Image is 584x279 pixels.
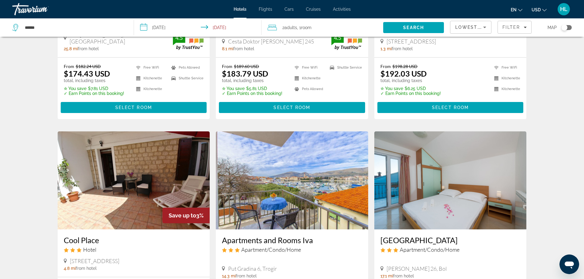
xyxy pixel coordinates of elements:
span: Search [403,25,424,30]
span: 1.3 mi [380,46,392,51]
span: Save up to [169,212,196,219]
span: USD [532,7,541,12]
a: [GEOGRAPHIC_DATA] [380,236,521,245]
div: 3 star Apartment [380,246,521,253]
img: Villa Vallum [374,131,527,229]
a: Select Room [219,103,365,110]
p: total, including taxes [222,78,282,83]
span: from hotel [392,46,413,51]
div: 3% [162,208,210,223]
span: Apartment/Condo/Home [400,246,460,253]
span: [STREET_ADDRESS] [70,258,119,264]
span: HL [560,6,567,12]
img: Cool Place [58,131,210,229]
span: 14.3 mi [222,273,236,278]
a: Select Room [377,103,524,110]
button: Select check in and out date [134,18,262,37]
span: Select Room [115,105,152,110]
del: $189.60 USD [234,64,259,69]
a: Travorium [12,1,74,17]
div: 3 star Hotel [64,246,204,253]
span: Apartment/Condo/Home [241,246,301,253]
span: From [380,64,391,69]
span: Cesta Doktor [PERSON_NAME] 245 [228,38,314,45]
span: from hotel [236,273,257,278]
span: Adults [284,25,297,30]
a: Cars [284,7,294,12]
span: [STREET_ADDRESS] [387,38,436,45]
li: Kitchenette [292,74,327,82]
a: Activities [333,7,351,12]
span: 111 [PERSON_NAME], [GEOGRAPHIC_DATA] [70,31,173,45]
li: Free WiFi [292,64,327,71]
p: total, including taxes [64,78,124,83]
button: Select Room [377,102,524,113]
span: Hotel [83,246,96,253]
button: Filters [498,21,532,34]
span: Filter [502,25,520,30]
button: Change currency [532,5,547,14]
div: 4.5 [331,34,344,41]
img: TrustYou guest rating badge [173,32,204,50]
li: Shuttle Service [168,74,204,82]
span: ✮ You save [222,86,245,91]
button: Toggle map [557,25,572,30]
span: from hotel [76,266,97,271]
span: en [511,7,517,12]
a: Apartments and Rooms Iva [216,131,368,229]
span: 8.1 mi [222,46,233,51]
span: from hotel [233,46,254,51]
span: [PERSON_NAME] 26, Bol [387,265,447,272]
input: Search hotel destination [24,23,124,32]
li: Kitchenette [491,85,520,93]
a: Select Room [61,103,207,110]
li: Kitchenette [133,85,168,93]
button: User Menu [556,3,572,16]
span: Select Room [432,105,469,110]
span: Room [301,25,311,30]
p: $5.81 USD [222,86,282,91]
img: TrustYou guest rating badge [331,32,362,50]
p: ✓ Earn Points on this booking! [64,91,124,96]
del: $182.24 USD [76,64,101,69]
span: Put Gradina 6, Trogir [228,265,277,272]
button: Select Room [61,102,207,113]
a: Apartments and Rooms Iva [222,236,362,245]
span: Map [548,23,557,32]
a: Cool Place [64,236,204,245]
p: ✓ Earn Points on this booking! [380,91,441,96]
li: Kitchenette [133,74,168,82]
p: total, including taxes [380,78,441,83]
span: Lowest Price [455,25,494,30]
span: 25.8 mi [64,46,78,51]
li: Free WiFi [133,64,168,71]
button: Search [383,22,444,33]
li: Pets Allowed [292,85,327,93]
iframe: Bouton de lancement de la fenêtre de messagerie [559,254,579,274]
ins: $174.43 USD [64,69,110,78]
li: Free WiFi [491,64,520,71]
span: from hotel [78,46,99,51]
li: Kitchenette [491,74,520,82]
span: ✮ You save [380,86,403,91]
button: Change language [511,5,522,14]
li: Pets Allowed [168,64,204,71]
span: From [64,64,74,69]
span: 4.8 mi [64,266,76,271]
a: Cruises [306,7,321,12]
li: Shuttle Service [327,64,362,71]
span: ✮ You save [64,86,86,91]
mat-select: Sort by [455,24,486,31]
button: Select Room [219,102,365,113]
p: $6.25 USD [380,86,441,91]
a: Hotels [234,7,246,12]
span: From [222,64,232,69]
